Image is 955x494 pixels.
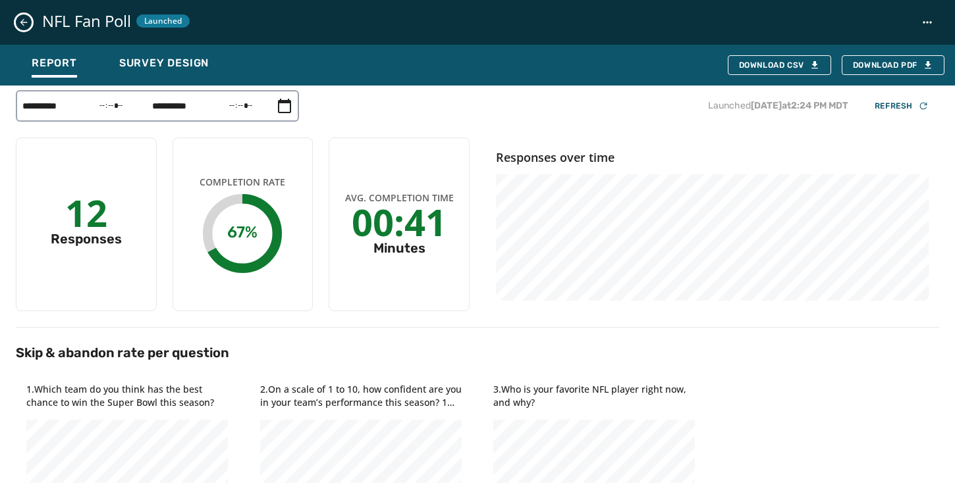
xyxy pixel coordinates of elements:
[496,148,929,166] h4: Responses over time
[345,191,454,205] span: Avg. Completion Time
[373,239,425,257] div: Minutes
[51,230,122,248] div: Responses
[751,100,848,111] span: [DATE] at 2:24 PM MDT
[144,16,182,26] span: Launched
[708,99,848,112] p: Launched
[915,11,939,34] button: NFL Fan Poll action menu
[227,223,258,241] text: 67%
[875,101,929,111] div: Refresh
[42,11,131,32] span: NFL Fan Poll
[864,97,939,115] button: Refresh
[11,11,429,25] body: Rich Text Area
[16,343,939,362] h2: Skip & abandon rate per question
[853,60,933,70] span: Download PDF
[352,210,447,234] div: 00:41
[119,57,209,70] span: Survey Design
[200,176,285,189] span: Completion Rate
[21,50,88,80] button: Report
[739,60,820,70] div: Download CSV
[842,55,944,75] button: Download PDF
[32,57,77,70] span: Report
[65,201,107,224] div: 12
[26,383,229,409] h4: 1 . Which team do you think has the best chance to win the Super Bowl this season?
[493,383,696,409] h4: 3 . Who is your favorite NFL player right now, and why?
[109,50,219,80] button: Survey Design
[728,55,831,75] button: Download CSV
[260,383,462,409] h4: 2 . On a scale of 1 to 10, how confident are you in your team’s performance this season? 1 (not c...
